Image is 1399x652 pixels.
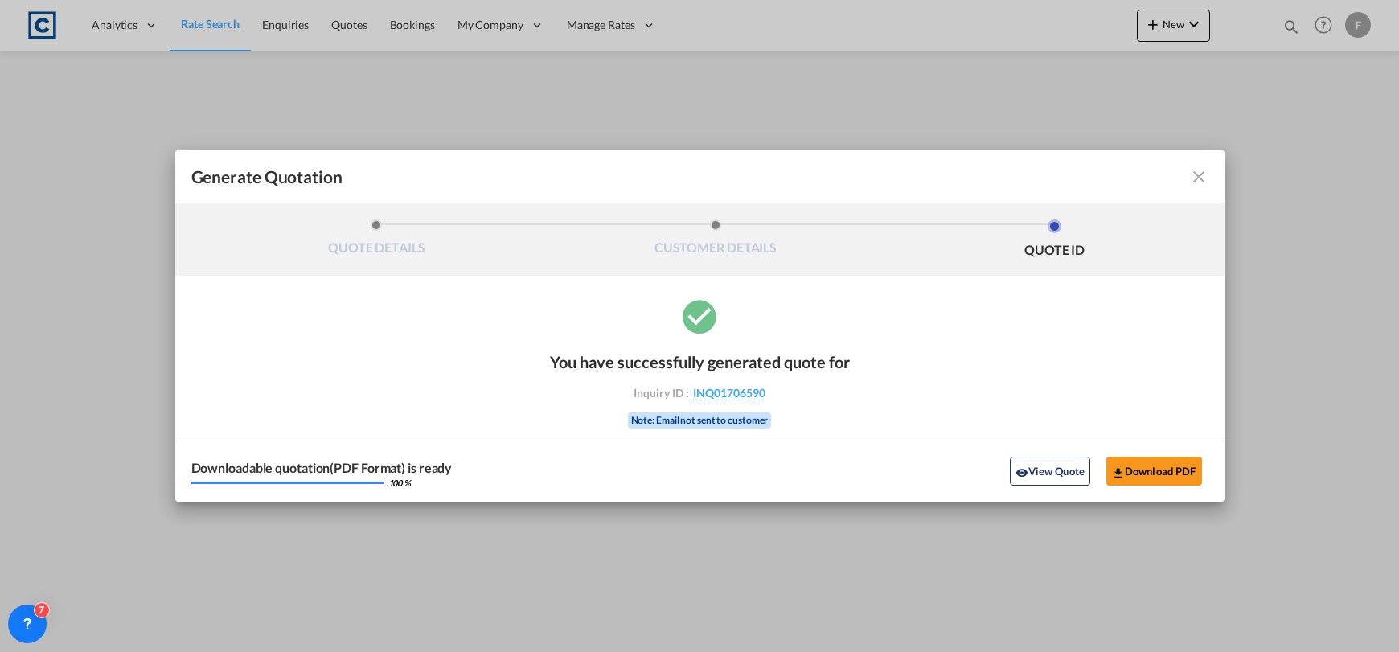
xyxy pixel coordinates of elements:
button: Download PDF [1106,457,1202,486]
span: INQ01706590 [689,386,765,400]
li: QUOTE ID [885,219,1225,263]
span: Generate Quotation [191,166,343,187]
li: CUSTOMER DETAILS [546,219,885,263]
md-icon: icon-download [1112,466,1125,479]
div: 100 % [388,478,412,487]
li: QUOTE DETAILS [207,219,547,263]
md-icon: icon-checkbox-marked-circle [679,296,720,336]
md-icon: icon-eye [1015,466,1028,479]
md-icon: icon-close fg-AAA8AD cursor m-0 [1189,167,1208,187]
div: Note: Email not sent to customer [628,412,772,429]
md-dialog: Generate QuotationQUOTE ... [175,150,1225,502]
div: Downloadable quotation(PDF Format) is ready [191,461,453,474]
div: Inquiry ID : [606,386,793,400]
button: icon-eyeView Quote [1010,457,1090,486]
div: You have successfully generated quote for [550,352,850,371]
